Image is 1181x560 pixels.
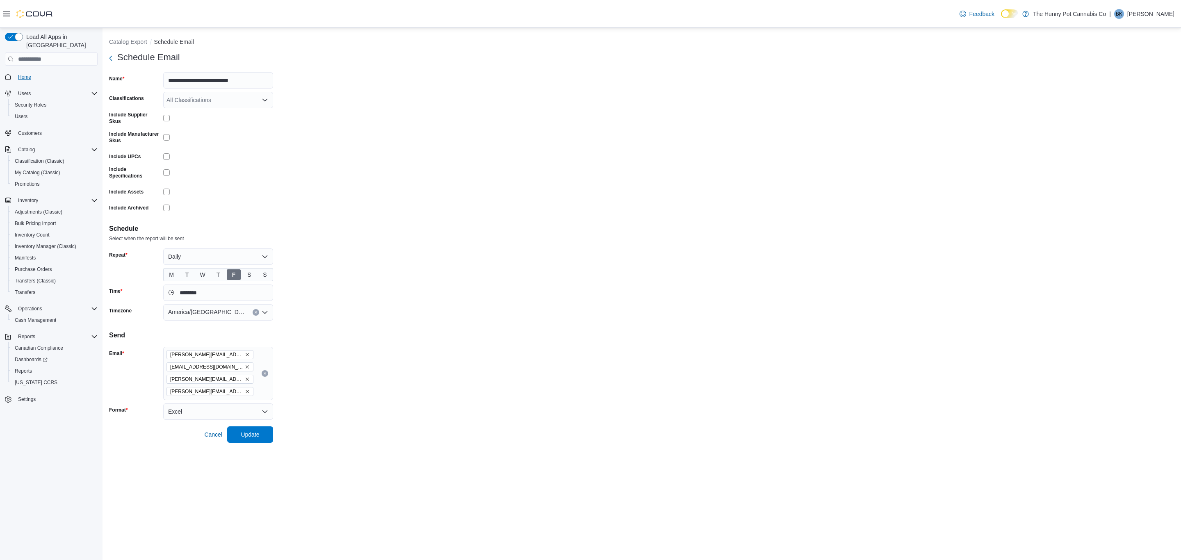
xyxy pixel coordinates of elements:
[245,352,250,357] button: Remove brent@verdantmanagement.ca from selection in this group
[11,207,98,217] span: Adjustments (Classic)
[109,224,1174,234] h4: Schedule
[8,264,101,275] button: Purchase Orders
[8,377,101,388] button: [US_STATE] CCRS
[109,131,160,144] label: Include Manufacturer Skus
[8,167,101,178] button: My Catalog (Classic)
[11,355,51,364] a: Dashboards
[11,219,59,228] a: Bulk Pricing Import
[15,232,50,238] span: Inventory Count
[204,430,222,439] span: Cancel
[164,269,179,281] button: M
[170,351,243,359] span: [PERSON_NAME][EMAIL_ADDRESS][DOMAIN_NAME]
[169,269,174,281] span: M
[242,269,257,281] button: S
[109,252,128,258] label: Repeat
[969,10,994,18] span: Feedback
[5,67,98,426] nav: Complex example
[11,253,98,263] span: Manifests
[109,350,124,357] label: Email
[8,354,101,365] a: Dashboards
[11,366,98,376] span: Reports
[11,287,39,297] a: Transfers
[2,331,101,342] button: Reports
[11,179,98,189] span: Promotions
[15,379,57,386] span: [US_STATE] CCRS
[166,375,253,384] span: christina@verdantmanagement.ca
[2,88,101,99] button: Users
[15,220,56,227] span: Bulk Pricing Import
[1109,9,1111,19] p: |
[227,426,273,443] button: Update
[11,230,53,240] a: Inventory Count
[8,229,101,241] button: Inventory Count
[15,196,41,205] button: Inventory
[8,275,101,287] button: Transfers (Classic)
[11,168,98,178] span: My Catalog (Classic)
[117,52,180,62] h3: Schedule Email
[15,304,46,314] button: Operations
[201,426,226,443] button: Cancel
[15,196,98,205] span: Inventory
[11,156,98,166] span: Classification (Classic)
[226,269,242,281] button: F
[15,113,27,120] span: Users
[8,241,101,252] button: Inventory Manager (Classic)
[11,241,80,251] a: Inventory Manager (Classic)
[11,343,98,353] span: Canadian Compliance
[956,6,998,22] a: Feedback
[15,255,36,261] span: Manifests
[15,266,52,273] span: Purchase Orders
[245,364,250,369] button: Remove cbrown@verdantmanagement.ca from selection in this group
[15,145,38,155] button: Catalog
[257,269,273,281] button: S
[8,365,101,377] button: Reports
[109,95,144,102] label: Classifications
[18,396,36,403] span: Settings
[168,307,244,317] span: America/[GEOGRAPHIC_DATA]
[109,153,141,160] label: Include UPCs
[263,269,267,281] span: S
[109,407,128,413] label: Format
[11,100,50,110] a: Security Roles
[210,269,226,281] button: T
[11,315,59,325] a: Cash Management
[200,269,205,281] span: W
[15,128,98,138] span: Customers
[15,102,46,108] span: Security Roles
[15,304,98,314] span: Operations
[18,333,35,340] span: Reports
[15,128,45,138] a: Customers
[8,342,101,354] button: Canadian Compliance
[15,72,34,82] a: Home
[195,269,210,281] button: W
[15,394,98,404] span: Settings
[170,387,243,396] span: [PERSON_NAME][EMAIL_ADDRESS][DOMAIN_NAME]
[11,156,68,166] a: Classification (Classic)
[109,307,132,314] label: Timezone
[109,189,144,195] label: Include Assets
[262,309,268,316] button: Open list of options
[15,368,32,374] span: Reports
[15,145,98,155] span: Catalog
[15,332,39,341] button: Reports
[18,197,38,204] span: Inventory
[15,243,76,250] span: Inventory Manager (Classic)
[262,97,268,103] button: Open list of options
[170,363,243,371] span: [EMAIL_ADDRESS][DOMAIN_NAME]
[179,269,195,281] button: T
[163,403,273,420] button: Excel
[11,241,98,251] span: Inventory Manager (Classic)
[15,356,48,363] span: Dashboards
[8,178,101,190] button: Promotions
[15,158,64,164] span: Classification (Classic)
[1033,9,1106,19] p: The Hunny Pot Cannabis Co
[1114,9,1124,19] div: Brent Kelly
[109,112,160,125] label: Include Supplier Skus
[170,375,243,383] span: [PERSON_NAME][EMAIL_ADDRESS][DOMAIN_NAME]
[154,39,194,45] button: Schedule Email
[109,330,1174,340] h4: Send
[11,315,98,325] span: Cash Management
[8,218,101,229] button: Bulk Pricing Import
[15,89,98,98] span: Users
